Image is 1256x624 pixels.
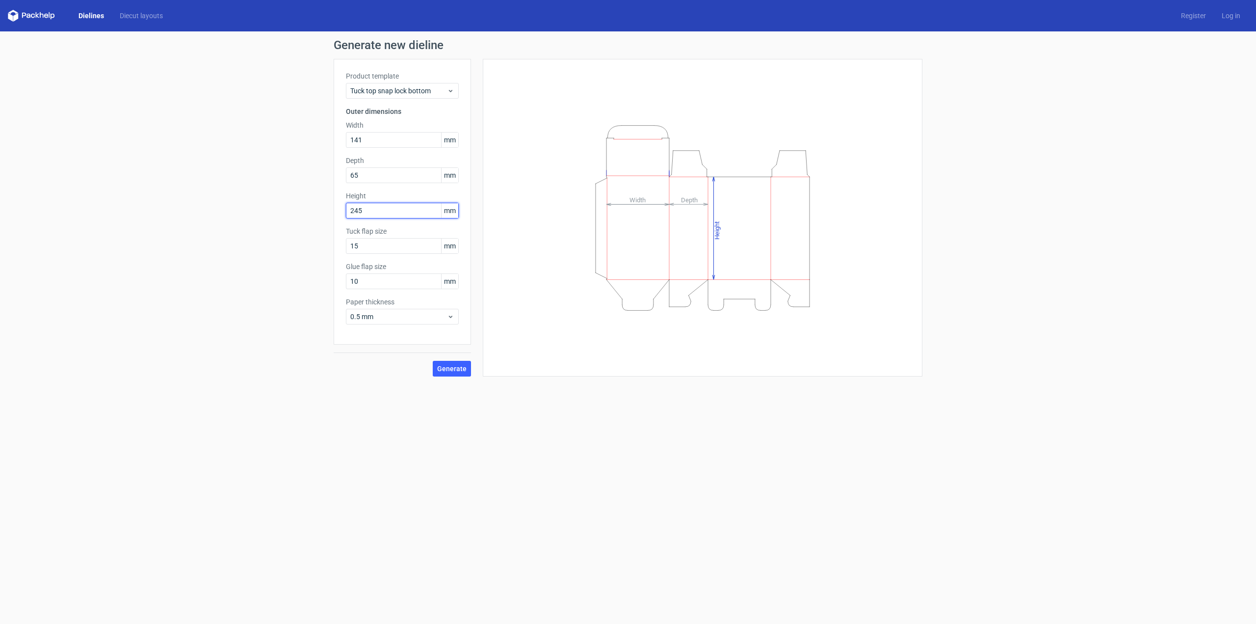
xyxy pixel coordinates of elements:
label: Product template [346,71,459,81]
label: Glue flap size [346,262,459,271]
span: Tuck top snap lock bottom [350,86,447,96]
a: Log in [1214,11,1248,21]
span: mm [441,133,458,147]
a: Dielines [71,11,112,21]
h1: Generate new dieline [334,39,922,51]
a: Diecut layouts [112,11,171,21]
button: Generate [433,361,471,377]
span: mm [441,203,458,218]
span: 0.5 mm [350,312,447,322]
tspan: Height [713,221,721,239]
span: mm [441,168,458,183]
a: Register [1173,11,1214,21]
tspan: Width [629,196,646,203]
label: Width [346,120,459,130]
label: Paper thickness [346,297,459,307]
span: mm [441,274,458,289]
span: mm [441,239,458,253]
label: Depth [346,156,459,165]
span: Generate [437,365,467,372]
label: Tuck flap size [346,226,459,236]
tspan: Depth [681,196,698,203]
h3: Outer dimensions [346,107,459,116]
label: Height [346,191,459,201]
